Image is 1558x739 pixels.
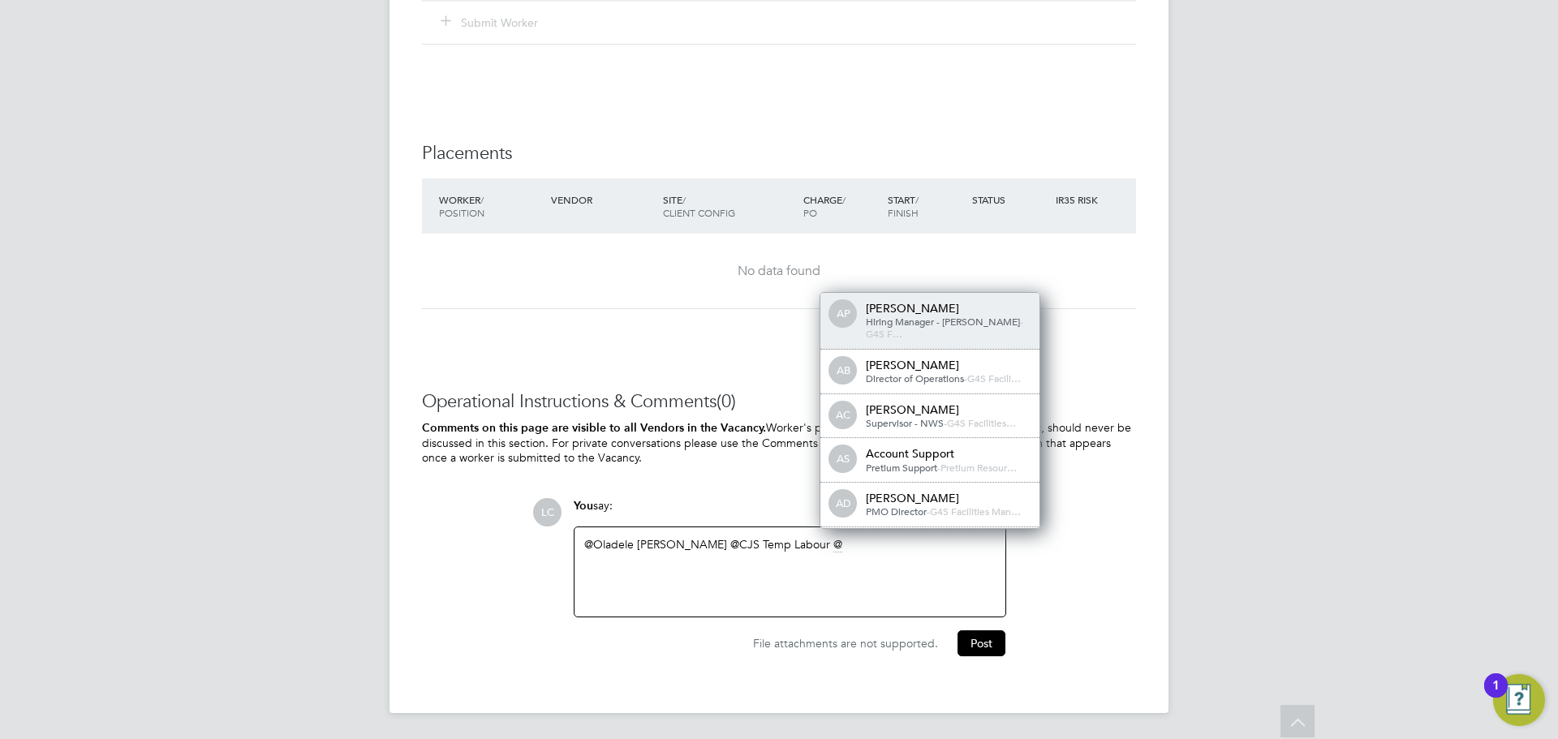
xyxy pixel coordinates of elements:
[830,301,856,327] span: AP
[830,402,856,428] span: AC
[968,185,1052,214] div: Status
[533,498,562,526] span: LC
[884,185,968,227] div: Start
[866,315,1020,328] span: Hiring Manager - [PERSON_NAME]
[866,446,1028,461] div: Account Support
[422,421,766,435] b: Comments on this page are visible to all Vendors in the Vacancy.
[866,402,1028,417] div: [PERSON_NAME]
[659,185,799,227] div: Site
[439,193,484,219] span: / Position
[663,193,735,219] span: / Client Config
[866,372,964,385] span: Director of Operations
[435,185,547,227] div: Worker
[547,185,659,214] div: Vendor
[967,372,1021,385] span: G4S Facili…
[422,390,1136,414] h3: Operational Instructions & Comments
[866,416,944,429] span: Supervisor - NWS
[1493,674,1545,726] button: Open Resource Center, 1 new notification
[866,358,1028,372] div: [PERSON_NAME]
[937,461,940,474] span: -
[888,193,919,219] span: / Finish
[799,185,884,227] div: Charge
[964,372,967,385] span: -
[866,461,937,474] span: Pretium Support
[438,263,1120,280] div: No data found
[753,636,938,651] span: File attachments are not supported.
[1492,685,1500,707] div: 1
[866,505,927,518] span: PMO Director
[930,505,1021,518] span: G4S Facilities Man…
[584,537,727,552] a: @Oladele [PERSON_NAME]
[940,461,1017,474] span: Pretium Resour…
[574,498,1006,526] div: say:
[830,446,856,472] span: AS
[574,499,593,513] span: You
[584,537,996,607] div: ​ ​
[958,630,1005,656] button: Post
[947,416,1016,429] span: G4S Facilities…
[422,420,1136,466] p: Worker's personal information, such as CVs, rates, etc, should never be discussed in this section...
[866,491,1028,505] div: [PERSON_NAME]
[717,390,736,412] span: (0)
[830,358,856,384] span: AB
[441,15,539,31] button: Submit Worker
[422,142,1136,165] h3: Placements
[1020,315,1023,328] span: -
[927,505,930,518] span: -
[1052,185,1108,214] div: IR35 Risk
[803,193,846,219] span: / PO
[866,327,902,340] span: G4S F…
[830,491,856,517] span: AD
[944,416,947,429] span: -
[866,301,1028,316] div: [PERSON_NAME]
[730,537,830,552] a: @CJS Temp Labour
